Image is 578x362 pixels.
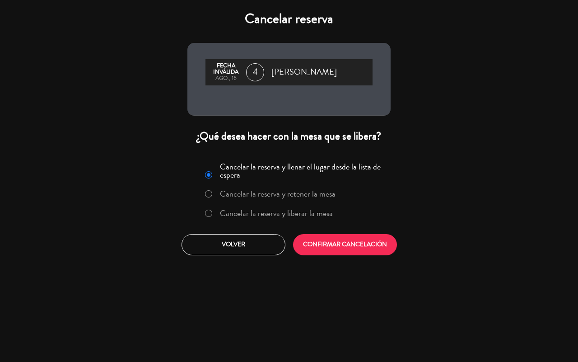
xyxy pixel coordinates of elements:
[220,209,333,217] label: Cancelar la reserva y liberar la mesa
[220,190,336,198] label: Cancelar la reserva y retener la mesa
[210,75,242,82] div: ago., 16
[293,234,397,255] button: CONFIRMAR CANCELACIÓN
[187,11,391,27] h4: Cancelar reserva
[210,63,242,75] div: Fecha inválida
[182,234,285,255] button: Volver
[220,163,385,179] label: Cancelar la reserva y llenar el lugar desde la lista de espera
[246,63,264,81] span: 4
[271,66,337,79] span: [PERSON_NAME]
[187,129,391,143] div: ¿Qué desea hacer con la mesa que se libera?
